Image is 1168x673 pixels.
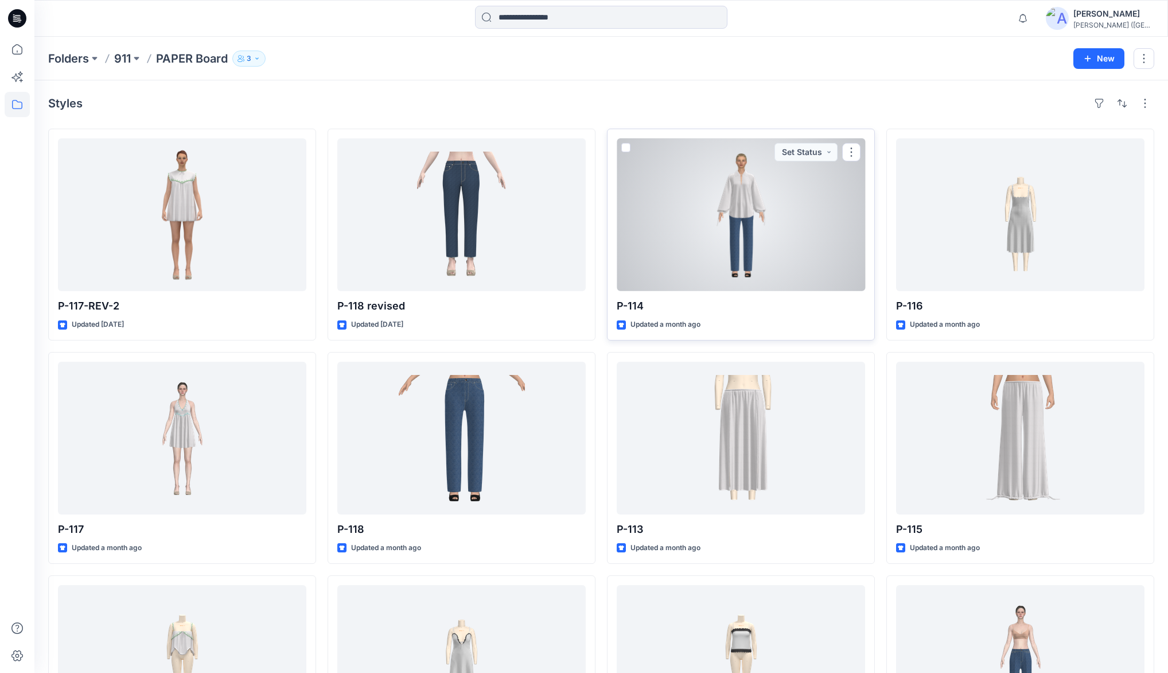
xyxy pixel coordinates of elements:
[48,96,83,110] h4: Styles
[910,542,980,554] p: Updated a month ago
[337,138,586,291] a: P-118 revised
[630,542,700,554] p: Updated a month ago
[48,51,89,67] a: Folders
[247,52,251,65] p: 3
[72,319,124,331] p: Updated [DATE]
[72,542,142,554] p: Updated a month ago
[156,51,228,67] p: PAPER Board
[337,362,586,515] a: P-118
[910,319,980,331] p: Updated a month ago
[351,319,403,331] p: Updated [DATE]
[58,362,306,515] a: P-117
[617,362,865,515] a: P-113
[337,298,586,314] p: P-118 revised
[114,51,131,67] a: 911
[351,542,421,554] p: Updated a month ago
[1046,7,1069,30] img: avatar
[337,521,586,537] p: P-118
[896,298,1144,314] p: P-116
[1073,21,1154,29] div: [PERSON_NAME] ([GEOGRAPHIC_DATA]) Exp...
[630,319,700,331] p: Updated a month ago
[617,521,865,537] p: P-113
[896,362,1144,515] a: P-115
[617,138,865,291] a: P-114
[1073,48,1124,69] button: New
[58,138,306,291] a: P-117-REV-2
[1073,7,1154,21] div: [PERSON_NAME]
[58,521,306,537] p: P-117
[232,51,266,67] button: 3
[617,298,865,314] p: P-114
[58,298,306,314] p: P-117-REV-2
[896,521,1144,537] p: P-115
[896,138,1144,291] a: P-116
